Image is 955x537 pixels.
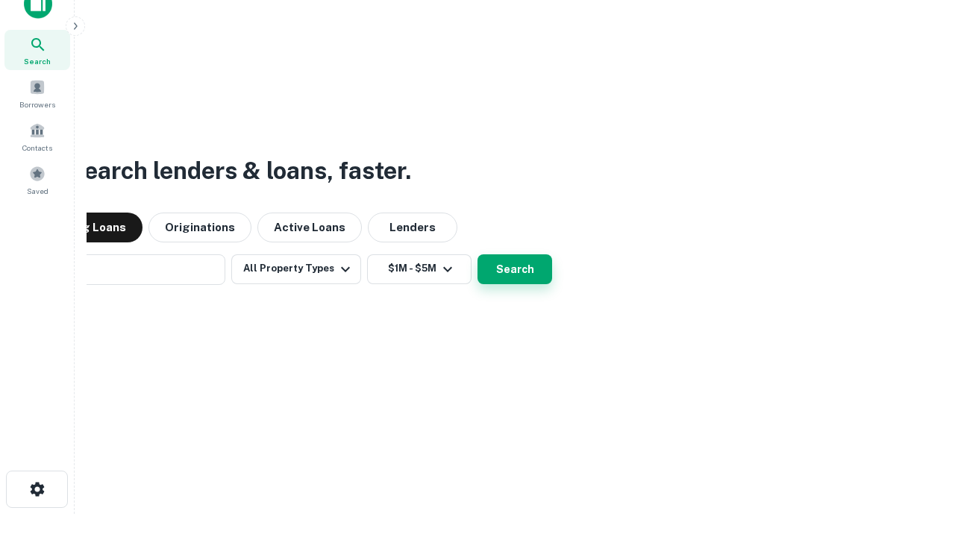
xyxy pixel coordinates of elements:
[880,418,955,489] iframe: Chat Widget
[257,213,362,242] button: Active Loans
[19,98,55,110] span: Borrowers
[22,142,52,154] span: Contacts
[4,160,70,200] a: Saved
[148,213,251,242] button: Originations
[27,185,48,197] span: Saved
[367,254,472,284] button: $1M - $5M
[68,153,411,189] h3: Search lenders & loans, faster.
[231,254,361,284] button: All Property Types
[24,55,51,67] span: Search
[4,116,70,157] a: Contacts
[368,213,457,242] button: Lenders
[477,254,552,284] button: Search
[4,73,70,113] a: Borrowers
[4,30,70,70] a: Search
